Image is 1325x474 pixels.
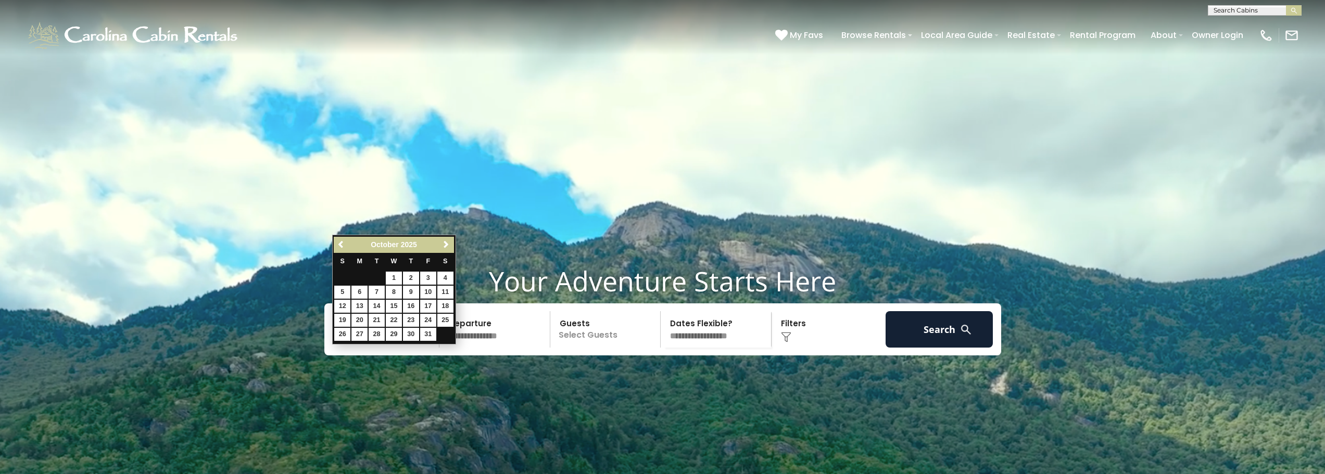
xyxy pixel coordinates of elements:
[403,272,419,285] a: 2
[437,314,453,327] a: 25
[391,258,397,265] span: Wednesday
[369,314,385,327] a: 21
[386,286,402,299] a: 8
[351,314,368,327] a: 20
[337,240,346,249] span: Previous
[1145,26,1182,44] a: About
[437,272,453,285] a: 4
[1284,28,1299,43] img: mail-regular-white.png
[1187,26,1248,44] a: Owner Login
[26,20,242,51] img: White-1-1-2.png
[334,300,350,313] a: 12
[409,258,413,265] span: Thursday
[443,258,447,265] span: Saturday
[369,300,385,313] a: 14
[437,300,453,313] a: 18
[790,29,823,42] span: My Favs
[403,314,419,327] a: 23
[369,328,385,341] a: 28
[420,300,436,313] a: 17
[403,300,419,313] a: 16
[334,286,350,299] a: 5
[386,328,402,341] a: 29
[836,26,911,44] a: Browse Rentals
[420,328,436,341] a: 31
[386,300,402,313] a: 15
[386,314,402,327] a: 22
[553,311,661,348] p: Select Guests
[781,332,791,342] img: filter--v1.png
[357,258,362,265] span: Monday
[403,286,419,299] a: 9
[420,286,436,299] a: 10
[1065,26,1141,44] a: Rental Program
[886,311,993,348] button: Search
[334,314,350,327] a: 19
[916,26,998,44] a: Local Area Guide
[340,258,345,265] span: Sunday
[420,272,436,285] a: 3
[369,286,385,299] a: 7
[960,323,973,336] img: search-regular-white.png
[351,300,368,313] a: 13
[335,238,348,251] a: Previous
[442,240,450,249] span: Next
[371,240,399,249] span: October
[351,286,368,299] a: 6
[775,29,826,42] a: My Favs
[386,272,402,285] a: 1
[401,240,417,249] span: 2025
[375,258,379,265] span: Tuesday
[334,328,350,341] a: 26
[426,258,430,265] span: Friday
[403,328,419,341] a: 30
[8,265,1317,297] h1: Your Adventure Starts Here
[351,328,368,341] a: 27
[1259,28,1273,43] img: phone-regular-white.png
[440,238,453,251] a: Next
[420,314,436,327] a: 24
[1002,26,1060,44] a: Real Estate
[437,286,453,299] a: 11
